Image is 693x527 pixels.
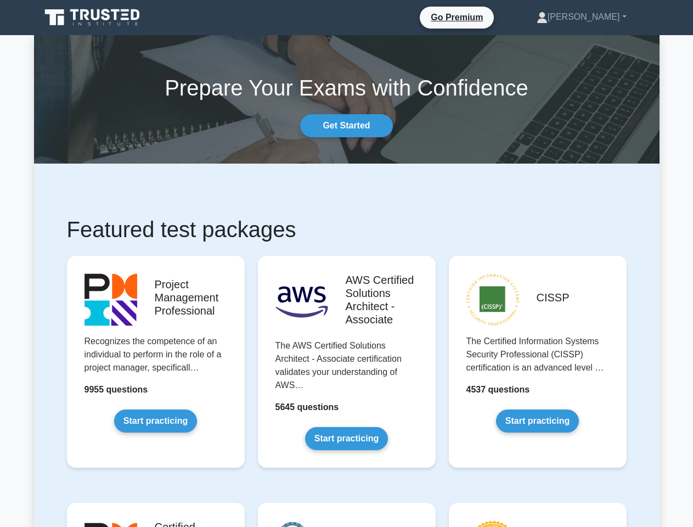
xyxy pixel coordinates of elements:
[496,410,579,433] a: Start practicing
[424,10,489,24] a: Go Premium
[34,75,660,101] h1: Prepare Your Exams with Confidence
[114,410,197,433] a: Start practicing
[300,114,392,137] a: Get Started
[510,6,653,28] a: [PERSON_NAME]
[67,216,627,243] h1: Featured test packages
[305,427,388,450] a: Start practicing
